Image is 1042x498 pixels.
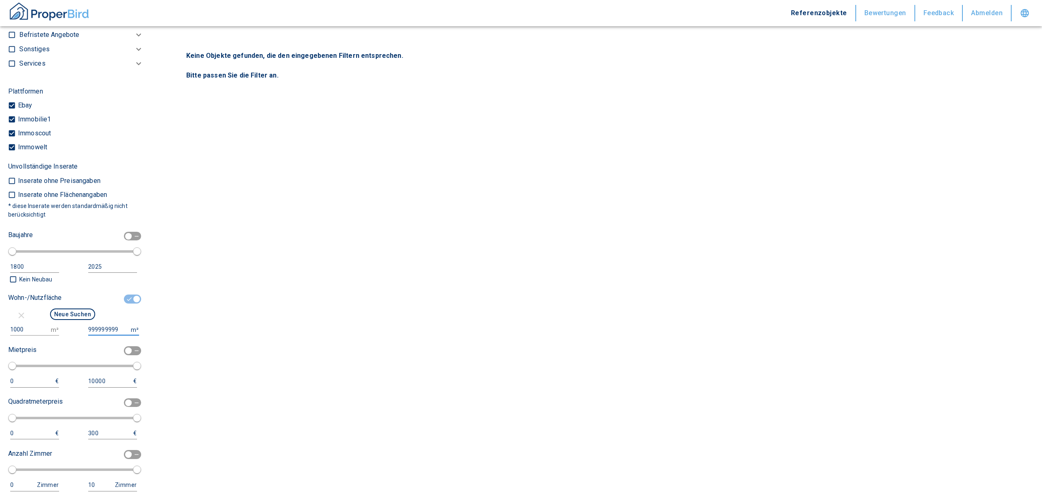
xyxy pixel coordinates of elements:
[16,144,47,151] p: Immowelt
[8,345,37,355] p: Mietpreis
[8,1,90,22] img: ProperBird Logo and Home Button
[19,30,79,40] p: Befristete Angebote
[16,116,51,123] p: Immobilie1
[963,5,1012,21] button: Abmelden
[8,202,139,219] p: * diese Inserate werden standardmäßig nicht berücksichtigt
[16,178,101,184] p: Inserate ohne Preisangaben
[915,5,963,21] button: Feedback
[8,162,78,171] p: Unvollständige Inserate
[50,308,95,320] button: Neue Suchen
[16,130,51,137] p: Immoscout
[186,51,1008,80] p: Keine Objekte gefunden, die den eingegebenen Filtern entsprechen. Bitte passen Sie die Filter an.
[16,192,107,198] p: Inserate ohne Flächenangaben
[19,44,49,54] p: Sonstiges
[51,326,59,334] p: m²
[783,5,856,21] button: Referenzobjekte
[19,57,144,71] div: Services
[8,1,90,25] button: ProperBird Logo and Home Button
[856,5,915,21] button: Bewertungen
[8,397,63,407] p: Quadratmeterpreis
[19,59,45,69] p: Services
[8,293,62,303] p: Wohn-/Nutzfläche
[8,230,33,240] p: Baujahre
[19,42,144,57] div: Sonstiges
[17,275,52,284] p: Kein Neubau
[16,102,32,109] p: Ebay
[8,449,52,459] p: Anzahl Zimmer
[19,28,144,42] div: Befristete Angebote
[131,326,139,334] p: m²
[8,87,43,96] p: Plattformen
